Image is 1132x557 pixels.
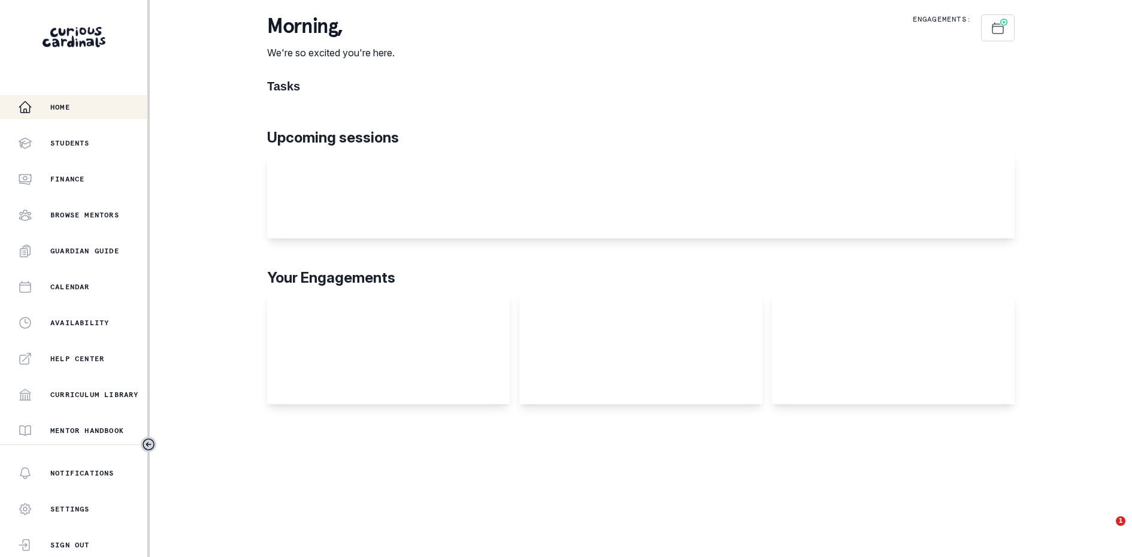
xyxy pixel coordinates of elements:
p: Sign Out [50,540,90,550]
p: Browse Mentors [50,210,119,220]
p: Notifications [50,468,114,478]
p: Finance [50,174,84,184]
h1: Tasks [267,79,1015,93]
button: Toggle sidebar [141,437,156,452]
p: We're so excited you're here. [267,46,395,60]
p: Guardian Guide [50,246,119,256]
p: Engagements: [913,14,971,24]
p: Curriculum Library [50,390,139,399]
p: Upcoming sessions [267,127,1015,149]
img: Curious Cardinals Logo [43,27,105,47]
span: 1 [1116,516,1125,526]
p: Help Center [50,354,104,364]
p: Mentor Handbook [50,426,124,435]
button: Schedule Sessions [981,14,1015,41]
p: Settings [50,504,90,514]
p: Calendar [50,282,90,292]
p: Students [50,138,90,148]
p: Home [50,102,70,112]
p: Availability [50,318,109,328]
p: Your Engagements [267,267,1015,289]
p: morning , [267,14,395,38]
iframe: Intercom live chat [1091,516,1120,545]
